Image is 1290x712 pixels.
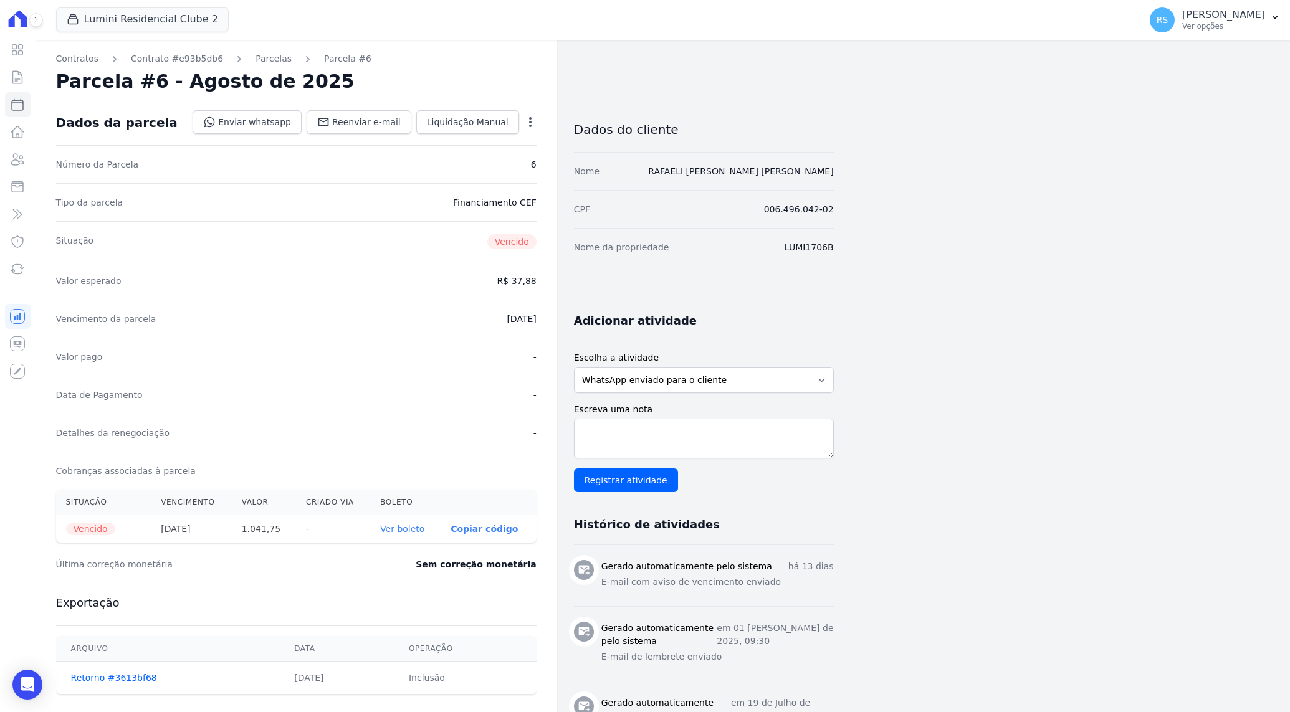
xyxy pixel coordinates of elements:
[601,576,834,589] p: E-mail com aviso de vencimento enviado
[256,52,292,65] a: Parcelas
[56,596,537,610] h3: Exportação
[574,351,834,364] label: Escolha a atividade
[56,7,229,31] button: Lumini Residencial Clube 2
[601,622,717,648] h3: Gerado automaticamente pelo sistema
[56,389,143,401] dt: Data de Pagamento
[56,196,123,209] dt: Tipo da parcela
[56,636,280,662] th: Arquivo
[193,110,302,134] a: Enviar whatsapp
[453,196,537,209] dd: Financiamento CEF
[451,524,518,534] button: Copiar código
[533,389,537,401] dd: -
[12,670,42,700] div: Open Intercom Messenger
[574,517,720,532] h3: Histórico de atividades
[279,636,394,662] th: Data
[601,650,834,663] p: E-mail de lembrete enviado
[370,490,441,515] th: Boleto
[1182,9,1265,21] p: [PERSON_NAME]
[601,560,772,573] h3: Gerado automaticamente pelo sistema
[56,52,98,65] a: Contratos
[574,403,834,416] label: Escreva uma nota
[574,313,697,328] h3: Adicionar atividade
[574,165,600,178] dt: Nome
[416,110,519,134] a: Liquidação Manual
[151,490,232,515] th: Vencimento
[66,523,115,535] span: Vencido
[307,110,411,134] a: Reenviar e-mail
[56,70,355,93] h2: Parcela #6 - Agosto de 2025
[56,465,196,477] dt: Cobranças associadas à parcela
[1157,16,1168,24] span: RS
[279,662,394,695] td: [DATE]
[151,515,232,543] th: [DATE]
[574,203,590,216] dt: CPF
[574,468,678,492] input: Registrar atividade
[56,490,151,515] th: Situação
[487,234,537,249] span: Vencido
[131,52,223,65] a: Contrato #e93b5db6
[785,241,834,254] dd: LUMI1706B
[497,275,537,287] dd: R$ 37,88
[416,558,536,571] dd: Sem correção monetária
[56,351,103,363] dt: Valor pago
[788,560,834,573] p: há 13 dias
[427,116,509,128] span: Liquidação Manual
[394,636,537,662] th: Operação
[296,490,370,515] th: Criado via
[71,673,157,683] a: Retorno #3613bf68
[56,52,537,65] nav: Breadcrumb
[56,275,122,287] dt: Valor esperado
[56,427,170,439] dt: Detalhes da renegociação
[324,52,371,65] a: Parcela #6
[56,158,139,171] dt: Número da Parcela
[296,515,370,543] th: -
[1182,21,1265,31] p: Ver opções
[574,122,834,137] h3: Dados do cliente
[717,622,833,648] p: em 01 [PERSON_NAME] de 2025, 09:30
[332,116,401,128] span: Reenviar e-mail
[1140,2,1290,37] button: RS [PERSON_NAME] Ver opções
[531,158,537,171] dd: 6
[56,115,178,130] div: Dados da parcela
[380,524,424,534] a: Ver boleto
[764,203,834,216] dd: 006.496.042-02
[574,241,669,254] dt: Nome da propriedade
[533,351,537,363] dd: -
[56,234,94,249] dt: Situação
[394,662,537,695] td: Inclusão
[507,313,536,325] dd: [DATE]
[232,490,296,515] th: Valor
[56,558,340,571] dt: Última correção monetária
[56,313,156,325] dt: Vencimento da parcela
[533,427,537,439] dd: -
[232,515,296,543] th: 1.041,75
[648,166,833,176] a: RAFAELI [PERSON_NAME] [PERSON_NAME]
